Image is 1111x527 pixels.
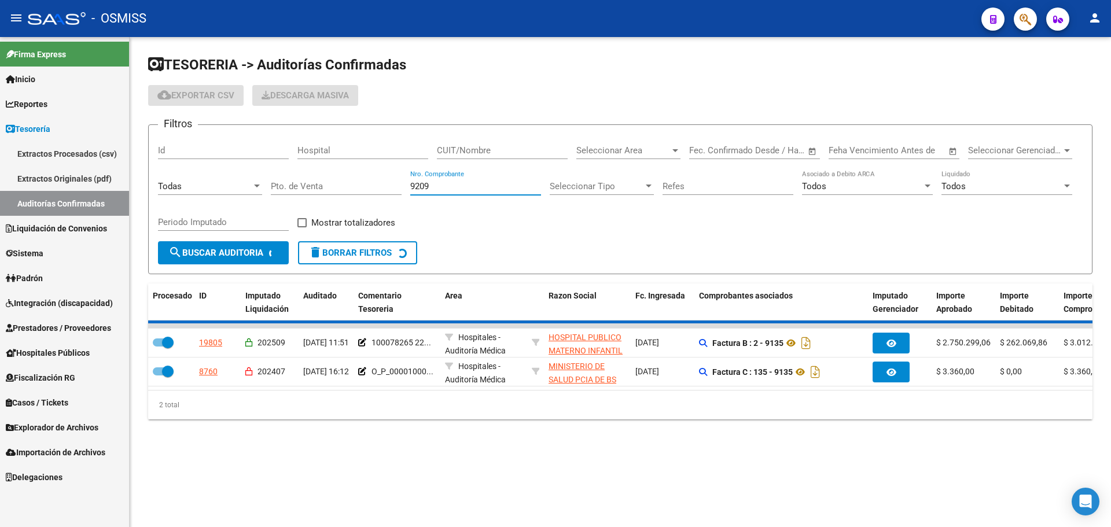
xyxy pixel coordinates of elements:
[194,283,241,322] datatable-header-cell: ID
[549,291,597,300] span: Razon Social
[947,145,960,158] button: Open calendar
[1000,338,1047,347] span: $ 262.069,86
[6,98,47,110] span: Reportes
[694,283,868,322] datatable-header-cell: Comprobantes asociados
[148,85,244,106] button: Exportar CSV
[549,362,616,397] span: MINISTERIO DE SALUD PCIA DE BS AS
[6,446,105,459] span: Importación de Archivos
[1064,367,1102,376] span: $ 3.360,00
[712,338,783,348] strong: Factura B : 2 - 9135
[6,421,98,434] span: Explorador de Archivos
[6,347,90,359] span: Hospitales Públicos
[808,363,823,381] i: Descargar documento
[1088,11,1102,25] mat-icon: person
[354,283,440,322] datatable-header-cell: Comentario Tesoreria
[9,11,23,25] mat-icon: menu
[257,338,285,347] span: 202509
[549,360,626,384] div: - 30626983398
[6,297,113,309] span: Integración (discapacidad)
[6,247,43,260] span: Sistema
[440,283,527,322] datatable-header-cell: Area
[936,338,991,347] span: $ 2.750.299,06
[298,241,417,264] button: Borrar Filtros
[576,145,670,156] span: Seleccionar Area
[550,181,643,191] span: Seleccionar Tipo
[158,241,289,264] button: Buscar Auditoria
[241,283,299,322] datatable-header-cell: Imputado Liquidación
[1000,367,1022,376] span: $ 0,00
[746,145,803,156] input: Fecha fin
[941,181,966,191] span: Todos
[6,371,75,384] span: Fiscalización RG
[635,367,659,376] span: [DATE]
[252,85,358,106] app-download-masive: Descarga masiva de comprobantes (adjuntos)
[802,181,826,191] span: Todos
[549,333,623,381] span: HOSPITAL PUBLICO MATERNO INFANTIL SOCIEDAD DEL ESTADO
[635,291,685,300] span: Fc. Ingresada
[936,291,972,314] span: Importe Aprobado
[6,48,66,61] span: Firma Express
[148,57,406,73] span: TESORERIA -> Auditorías Confirmadas
[199,336,222,349] div: 19805
[6,471,62,484] span: Delegaciones
[6,322,111,334] span: Prestadores / Proveedores
[868,283,932,322] datatable-header-cell: Imputado Gerenciador
[1072,488,1099,515] div: Open Intercom Messenger
[689,145,736,156] input: Fecha inicio
[6,73,35,86] span: Inicio
[371,367,433,376] span: O_P_00001000...
[168,248,263,258] span: Buscar Auditoria
[91,6,146,31] span: - OSMISS
[303,338,349,347] span: [DATE] 11:51
[699,291,793,300] span: Comprobantes asociados
[968,145,1062,156] span: Seleccionar Gerenciador
[799,334,814,352] i: Descargar documento
[308,245,322,259] mat-icon: delete
[262,90,349,101] span: Descarga Masiva
[631,283,694,322] datatable-header-cell: Fc. Ingresada
[148,283,194,322] datatable-header-cell: Procesado
[544,283,631,322] datatable-header-cell: Razon Social
[199,291,207,300] span: ID
[995,283,1059,322] datatable-header-cell: Importe Debitado
[635,338,659,347] span: [DATE]
[6,123,50,135] span: Tesorería
[1000,291,1033,314] span: Importe Debitado
[712,367,793,377] strong: Factura C : 135 - 9135
[806,145,819,158] button: Open calendar
[358,291,402,314] span: Comentario Tesoreria
[158,116,198,132] h3: Filtros
[873,291,918,314] span: Imputado Gerenciador
[932,283,995,322] datatable-header-cell: Importe Aprobado
[303,367,349,376] span: [DATE] 16:12
[199,365,218,378] div: 8760
[252,85,358,106] button: Descarga Masiva
[6,396,68,409] span: Casos / Tickets
[148,390,1092,419] div: 2 total
[371,338,431,347] span: 100078265 22...
[245,291,289,314] span: Imputado Liquidación
[308,248,392,258] span: Borrar Filtros
[445,333,506,355] span: Hospitales - Auditoría Médica
[445,291,462,300] span: Area
[445,362,506,384] span: Hospitales - Auditoría Médica
[311,216,395,230] span: Mostrar totalizadores
[299,283,354,322] datatable-header-cell: Auditado
[936,367,974,376] span: $ 3.360,00
[6,222,107,235] span: Liquidación de Convenios
[6,272,43,285] span: Padrón
[157,88,171,102] mat-icon: cloud_download
[157,90,234,101] span: Exportar CSV
[158,181,182,191] span: Todas
[153,291,192,300] span: Procesado
[303,291,337,300] span: Auditado
[549,331,626,355] div: - 30711560099
[257,367,285,376] span: 202407
[168,245,182,259] mat-icon: search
